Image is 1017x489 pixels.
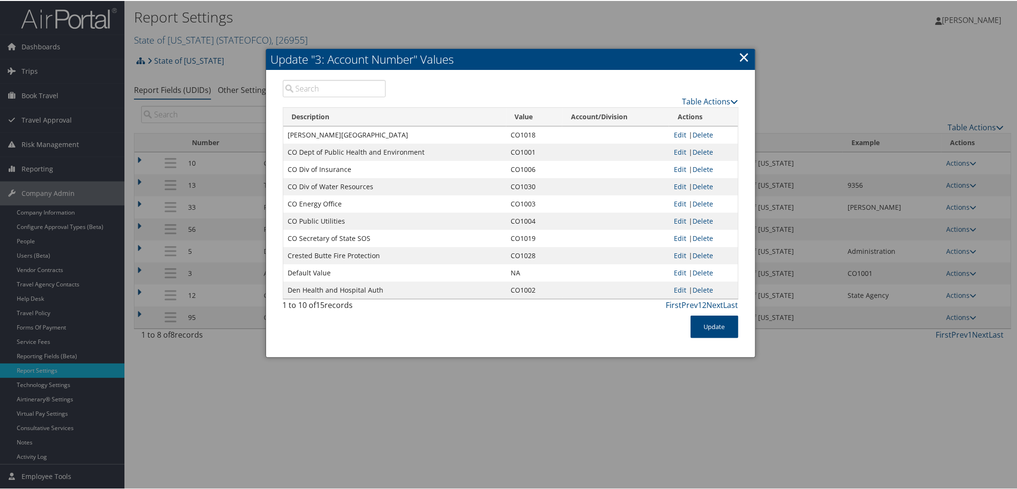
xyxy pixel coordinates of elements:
[283,143,506,160] td: CO Dept of Public Health and Environment
[674,147,686,156] a: Edit
[283,229,506,246] td: CO Secretary of State SOS
[707,299,724,309] a: Next
[674,216,686,225] a: Edit
[283,177,506,194] td: CO Div of Water Resources
[693,233,713,242] a: Delete
[506,246,562,263] td: CO1028
[698,299,703,309] a: 1
[283,281,506,298] td: Den Health and Hospital Auth
[562,107,669,125] th: Account/Division: activate to sort column ascending
[674,284,686,294] a: Edit
[693,147,713,156] a: Delete
[506,143,562,160] td: CO1001
[674,250,686,259] a: Edit
[682,95,738,106] a: Table Actions
[669,160,738,177] td: |
[693,164,713,173] a: Delete
[283,246,506,263] td: Crested Butte Fire Protection
[693,267,713,276] a: Delete
[674,198,686,207] a: Edit
[506,212,562,229] td: CO1004
[669,194,738,212] td: |
[283,263,506,281] td: Default Value
[506,263,562,281] td: NA
[669,143,738,160] td: |
[506,229,562,246] td: CO1019
[669,229,738,246] td: |
[669,125,738,143] td: |
[669,263,738,281] td: |
[724,299,738,309] a: Last
[283,107,506,125] th: Description: activate to sort column descending
[316,299,325,309] span: 15
[669,107,738,125] th: Actions
[674,267,686,276] a: Edit
[669,212,738,229] td: |
[283,79,386,96] input: Search
[283,125,506,143] td: [PERSON_NAME][GEOGRAPHIC_DATA]
[283,160,506,177] td: CO Div of Insurance
[693,129,713,138] a: Delete
[693,198,713,207] a: Delete
[693,181,713,190] a: Delete
[506,281,562,298] td: CO1002
[674,181,686,190] a: Edit
[506,125,562,143] td: CO1018
[674,164,686,173] a: Edit
[506,177,562,194] td: CO1030
[674,129,686,138] a: Edit
[669,177,738,194] td: |
[506,107,562,125] th: Value: activate to sort column ascending
[691,315,738,337] button: Update
[666,299,682,309] a: First
[693,250,713,259] a: Delete
[283,298,386,315] div: 1 to 10 of records
[693,216,713,225] a: Delete
[283,194,506,212] td: CO Energy Office
[266,48,755,69] h2: Update "3: Account Number" Values
[682,299,698,309] a: Prev
[693,284,713,294] a: Delete
[283,212,506,229] td: CO Public Utilities
[506,160,562,177] td: CO1006
[739,46,750,66] a: ×
[669,246,738,263] td: |
[703,299,707,309] a: 2
[674,233,686,242] a: Edit
[669,281,738,298] td: |
[506,194,562,212] td: CO1003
